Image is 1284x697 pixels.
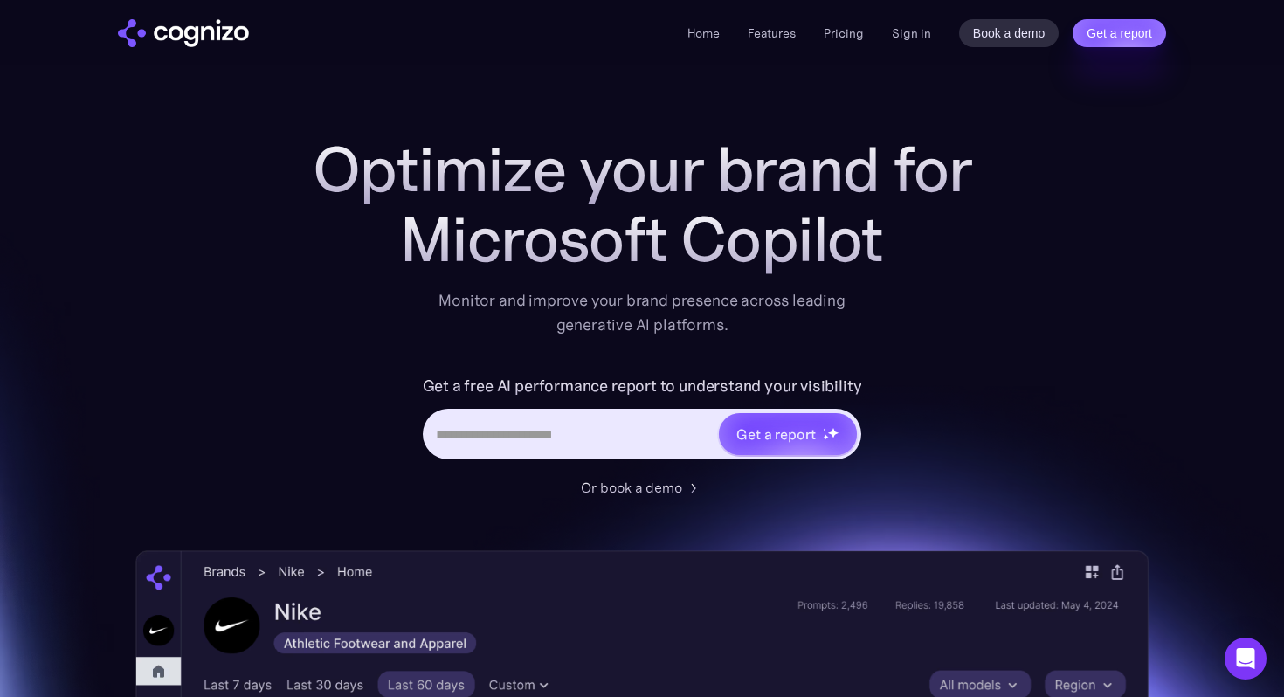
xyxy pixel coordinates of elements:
label: Get a free AI performance report to understand your visibility [423,372,862,400]
a: Sign in [892,23,931,44]
a: Get a reportstarstarstar [717,411,859,457]
form: Hero URL Input Form [423,372,862,468]
a: Pricing [824,25,864,41]
div: Or book a demo [581,477,682,498]
img: cognizo logo [118,19,249,47]
h1: Optimize your brand for [293,135,991,204]
img: star [827,427,839,438]
a: Or book a demo [581,477,703,498]
div: Microsoft Copilot [293,204,991,274]
a: Home [687,25,720,41]
div: Get a report [736,424,815,445]
a: Features [748,25,796,41]
img: star [823,434,829,440]
a: home [118,19,249,47]
a: Get a report [1073,19,1166,47]
div: Monitor and improve your brand presence across leading generative AI platforms. [427,288,857,337]
img: star [823,428,825,431]
div: Open Intercom Messenger [1225,638,1267,680]
a: Book a demo [959,19,1060,47]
